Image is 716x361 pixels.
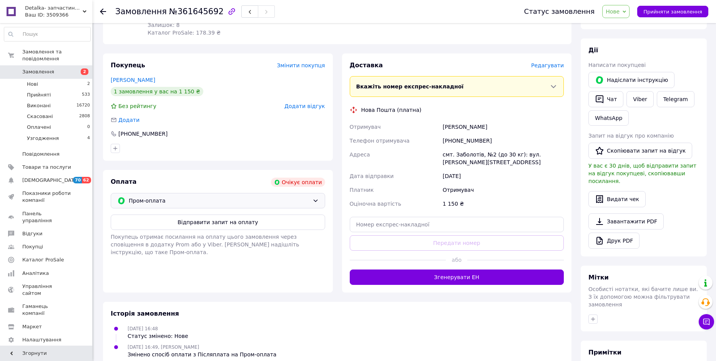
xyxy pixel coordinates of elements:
span: Оплата [111,178,136,185]
span: 0 [87,124,90,131]
a: Viber [626,91,653,107]
button: Чат з покупцем [699,314,714,329]
span: Покупець [111,62,145,69]
span: Дата відправки [350,173,394,179]
span: №361645692 [169,7,224,16]
span: або [446,256,467,264]
span: Скасовані [27,113,53,120]
span: Особисті нотатки, які бачите лише ви. З їх допомогою можна фільтрувати замовлення [588,286,698,308]
span: 70 [73,177,82,183]
span: Нові [27,81,38,88]
input: Пошук [4,27,90,41]
span: Маркет [22,323,42,330]
div: Очікує оплати [271,178,325,187]
div: Отримувач [441,183,565,197]
span: Замовлення [115,7,167,16]
span: Покупці [22,243,43,250]
div: Нова Пошта (платна) [359,106,424,114]
span: Повідомлення [22,151,60,158]
input: Номер експрес-накладної [350,217,564,232]
span: Історія замовлення [111,310,179,317]
div: Ваш ID: 3509366 [25,12,92,18]
span: Додати [118,117,140,123]
span: Гаманець компанії [22,303,71,317]
span: Показники роботи компанії [22,190,71,204]
div: Змінено спосіб оплати з Післяплата на Пром-оплата [128,351,276,358]
span: 4 [87,135,90,142]
span: Додати відгук [284,103,325,109]
button: Згенерувати ЕН [350,270,564,285]
a: Завантажити PDF [588,213,664,230]
div: 1 замовлення у вас на 1 150 ₴ [111,87,203,96]
span: Нове [606,8,620,15]
div: смт. Заболотів, №2 (до 30 кг): вул. [PERSON_NAME][STREET_ADDRESS] [441,148,565,169]
span: Виконані [27,102,51,109]
button: Відправити запит на оплату [111,215,325,230]
span: Запит на відгук про компанію [588,133,674,139]
span: Написати покупцеві [588,62,646,68]
button: Надіслати інструкцію [588,72,674,88]
span: Узгодження [27,135,59,142]
span: 533 [82,91,90,98]
span: Примітки [588,349,621,356]
span: 62 [82,177,91,183]
div: [DATE] [441,169,565,183]
span: 2 [81,68,88,75]
div: Статус змінено: Нове [128,332,188,340]
button: Прийняти замовлення [637,6,708,17]
span: Адреса [350,151,370,158]
span: 16720 [76,102,90,109]
span: Каталог ProSale [22,256,64,263]
a: Telegram [657,91,694,107]
span: Пром-оплата [129,196,309,205]
a: Друк PDF [588,233,640,249]
span: Замовлення [22,68,54,75]
span: Каталог ProSale: 178.39 ₴ [148,30,221,36]
span: Без рейтингу [118,103,156,109]
div: 1 150 ₴ [441,197,565,211]
div: Повернутися назад [100,8,106,15]
span: 2808 [79,113,90,120]
button: Чат [588,91,623,107]
span: Панель управління [22,210,71,224]
span: Редагувати [531,62,564,68]
span: Покупець отримає посилання на оплату цього замовлення через сповіщення в додатку Prom або у Viber... [111,234,299,255]
span: 2 [87,81,90,88]
span: Detalka- запчастини і аксесуари для побутової техніки [25,5,83,12]
span: Мітки [588,274,609,281]
span: Вкажіть номер експрес-накладної [356,83,464,90]
span: [DEMOGRAPHIC_DATA] [22,177,79,184]
span: Телефон отримувача [350,138,410,144]
div: [PHONE_NUMBER] [441,134,565,148]
span: Управління сайтом [22,283,71,297]
span: Дії [588,47,598,54]
span: Прийняти замовлення [643,9,702,15]
div: Статус замовлення [524,8,595,15]
span: Замовлення та повідомлення [22,48,92,62]
span: Платник [350,187,374,193]
span: Прийняті [27,91,51,98]
span: Аналітика [22,270,49,277]
span: Залишок: 8 [148,22,180,28]
span: Налаштування [22,336,61,343]
span: Відгуки [22,230,42,237]
span: Отримувач [350,124,381,130]
span: Оціночна вартість [350,201,401,207]
span: Змінити покупця [277,62,325,68]
button: Видати чек [588,191,646,207]
div: [PERSON_NAME] [441,120,565,134]
span: Доставка [350,62,383,69]
a: WhatsApp [588,110,629,126]
span: У вас є 30 днів, щоб відправити запит на відгук покупцеві, скопіювавши посилання. [588,163,696,184]
span: [DATE] 16:49, [PERSON_NAME] [128,344,199,350]
a: [PERSON_NAME] [111,77,155,83]
span: Оплачені [27,124,51,131]
button: Скопіювати запит на відгук [588,143,692,159]
div: [PHONE_NUMBER] [118,130,168,138]
span: [DATE] 16:48 [128,326,158,331]
span: Товари та послуги [22,164,71,171]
